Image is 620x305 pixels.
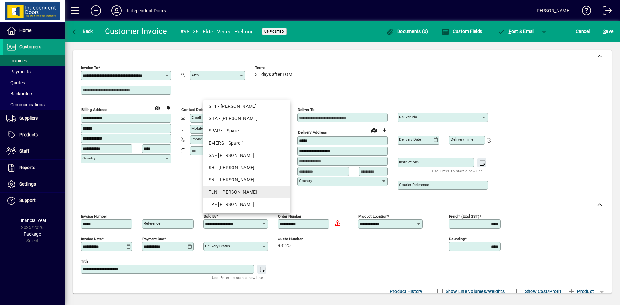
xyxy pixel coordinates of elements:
button: Cancel [574,25,592,37]
div: Customer Invoice [105,26,167,36]
span: Settings [19,181,36,187]
mat-option: SF1 - Samantha Francis [203,100,290,112]
mat-label: Deliver via [399,115,417,119]
label: Show Cost/Profit [524,288,561,295]
mat-label: Sold by [204,214,216,219]
span: Payments [6,69,31,74]
button: Product History [387,286,425,297]
mat-label: Invoice date [81,237,102,241]
div: EMERG - Spare 1 [209,140,285,147]
a: Backorders [3,88,65,99]
mat-option: TP - Tracey Penning [203,198,290,210]
span: Communications [6,102,45,107]
a: View on map [369,125,379,135]
mat-option: SPARE - Spare [203,125,290,137]
mat-label: Mobile [191,126,203,131]
a: Reports [3,160,65,176]
div: SH - [PERSON_NAME] [209,164,285,171]
label: Show Line Volumes/Weights [444,288,505,295]
mat-label: Payment due [142,237,164,241]
span: Suppliers [19,116,38,121]
a: Logout [598,1,612,22]
div: SF1 - [PERSON_NAME] [209,103,285,110]
div: SN - [PERSON_NAME] [209,177,285,183]
mat-label: Instructions [399,160,419,164]
mat-label: Invoice number [81,214,107,219]
button: Back [70,25,95,37]
mat-label: Product location [358,214,387,219]
div: [PERSON_NAME] [535,5,571,16]
mat-option: EMERG - Spare 1 [203,137,290,149]
mat-label: Phone [191,137,202,141]
button: Add [86,5,106,16]
button: Custom Fields [440,25,484,37]
div: #98125 - Elite - Veneer Prehung [181,26,254,37]
a: Communications [3,99,65,110]
mat-option: SN - Steven Neame [203,174,290,186]
span: Support [19,198,36,203]
mat-label: Title [81,259,88,264]
a: Settings [3,176,65,192]
mat-label: Delivery date [399,137,421,142]
a: Invoices [3,55,65,66]
mat-label: Courier Reference [399,182,429,187]
button: Post & Email [494,25,538,37]
span: Financial Year [18,218,46,223]
a: Quotes [3,77,65,88]
a: Staff [3,143,65,159]
span: S [603,29,606,34]
mat-label: Attn [191,73,199,77]
a: Knowledge Base [577,1,591,22]
button: Copy to Delivery address [162,103,173,113]
mat-option: SH - Stacey Harris [203,161,290,174]
mat-option: TLN - Tania Laurie-Newlove [203,186,290,198]
a: Payments [3,66,65,77]
mat-label: Invoice To [81,66,98,70]
span: Product History [390,286,423,297]
span: ave [603,26,613,36]
span: Documents (0) [386,29,428,34]
mat-option: SHA - Shane Hammond [203,112,290,125]
span: Reports [19,165,35,170]
span: Package [24,231,41,237]
mat-hint: Use 'Enter' to start a new line [212,274,263,281]
span: Staff [19,148,29,154]
span: Unposted [264,29,284,34]
button: Choose address [379,125,389,136]
span: Backorders [6,91,33,96]
span: Quote number [278,237,316,241]
div: Independent Doors [127,5,166,16]
div: SHA - [PERSON_NAME] [209,115,285,122]
span: Cancel [576,26,590,36]
mat-label: Freight (excl GST) [449,214,479,219]
mat-label: Delivery status [205,244,230,248]
span: Products [19,132,38,137]
span: Invoices [6,58,27,63]
div: TP - [PERSON_NAME] [209,201,285,208]
a: View on map [152,102,162,113]
a: Support [3,193,65,209]
mat-label: Reference [144,221,160,226]
a: Products [3,127,65,143]
button: Product [564,286,597,297]
span: P [509,29,512,34]
mat-label: Country [82,156,95,160]
span: Customers [19,44,41,49]
mat-label: Delivery time [451,137,473,142]
span: 98125 [278,243,291,248]
div: SPARE - Spare [209,127,285,134]
mat-label: Order number [278,214,301,219]
mat-label: Deliver To [298,107,315,112]
a: Suppliers [3,110,65,127]
div: SA - [PERSON_NAME] [209,152,285,159]
mat-label: Email [191,115,201,120]
mat-label: Country [299,178,312,183]
mat-label: Rounding [449,237,465,241]
span: ost & Email [497,29,535,34]
span: Custom Fields [441,29,482,34]
button: Save [602,25,615,37]
span: Quotes [6,80,25,85]
span: Product [568,286,594,297]
mat-hint: Use 'Enter' to start a new line [432,167,483,175]
span: Home [19,28,31,33]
